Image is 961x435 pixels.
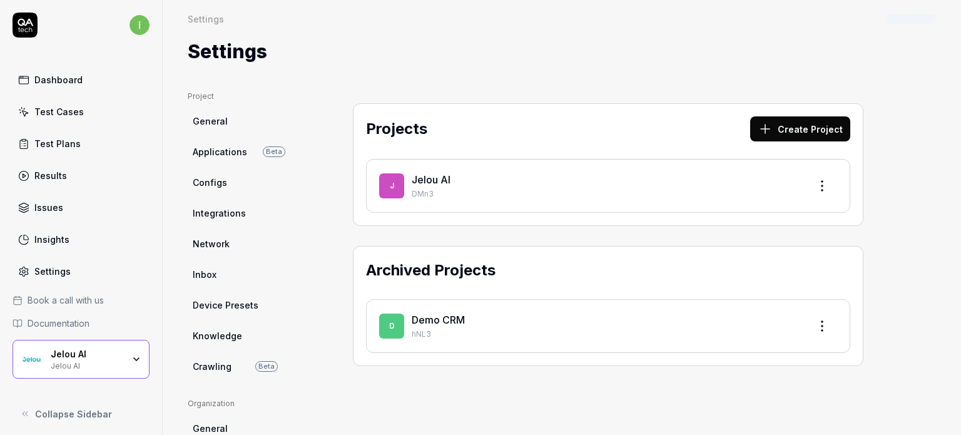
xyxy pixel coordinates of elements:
a: General [188,110,308,133]
p: hNL3 [412,329,800,340]
a: Knowledge [188,324,308,347]
div: Test Plans [34,137,81,150]
a: Device Presets [188,294,308,317]
span: Integrations [193,207,246,220]
div: Settings [34,265,71,278]
span: D [379,314,404,339]
span: Device Presets [193,299,258,312]
a: Test Plans [13,131,150,156]
img: Jelou AI Logo [21,348,43,371]
div: Demo CRM [412,312,800,327]
a: Test Cases [13,100,150,124]
div: Jelou AI [51,360,123,370]
span: Beta [263,146,285,157]
div: Test Cases [34,105,84,118]
a: Issues [13,195,150,220]
div: Settings [188,13,224,25]
a: Jelou AI [412,173,450,186]
a: Inbox [188,263,308,286]
div: Dashboard [34,73,83,86]
span: i [130,15,150,35]
p: DMn3 [412,188,800,200]
span: General [193,115,228,128]
span: General [193,422,228,435]
h1: Settings [188,38,267,66]
h2: Projects [366,118,427,140]
span: Beta [255,361,278,372]
span: Documentation [28,317,89,330]
a: Results [13,163,150,188]
a: ApplicationsBeta [188,140,308,163]
div: Organization [188,398,308,409]
button: Collapse Sidebar [13,401,150,426]
span: Applications [193,145,247,158]
a: Dashboard [13,68,150,92]
span: Book a call with us [28,294,104,307]
a: Integrations [188,202,308,225]
span: Inbox [193,268,216,281]
a: Network [188,232,308,255]
button: Create Project [750,116,850,141]
div: Results [34,169,67,182]
div: Project [188,91,308,102]
a: Documentation [13,317,150,330]
span: J [379,173,404,198]
div: Issues [34,201,63,214]
a: Configs [188,171,308,194]
h2: Archived Projects [366,259,496,282]
a: Book a call with us [13,294,150,307]
span: Crawling [193,360,231,373]
span: Network [193,237,230,250]
button: i [130,13,150,38]
span: Collapse Sidebar [35,407,112,421]
div: Jelou AI [51,349,123,360]
a: Insights [13,227,150,252]
button: Jelou AI LogoJelou AIJelou AI [13,340,150,379]
span: Knowledge [193,329,242,342]
div: Insights [34,233,69,246]
a: CrawlingBeta [188,355,308,378]
span: Configs [193,176,227,189]
a: Settings [13,259,150,284]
